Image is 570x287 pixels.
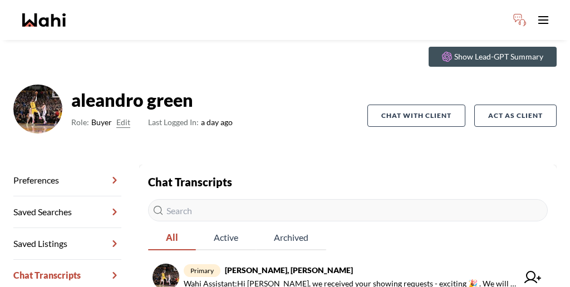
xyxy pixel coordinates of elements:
span: Active [196,226,256,249]
span: All [148,226,196,249]
span: primary [184,264,220,277]
a: Saved Listings [13,228,121,260]
button: Archived [256,226,326,250]
button: All [148,226,196,250]
strong: [PERSON_NAME], [PERSON_NAME] [225,265,353,275]
a: Saved Searches [13,196,121,228]
button: Act as Client [474,105,557,127]
span: Role: [71,116,89,129]
span: Buyer [91,116,112,129]
button: Active [196,226,256,250]
a: Wahi homepage [22,13,66,27]
strong: Chat Transcripts [148,175,232,189]
a: Preferences [13,165,121,196]
button: Show Lead-GPT Summary [429,47,557,67]
span: Archived [256,226,326,249]
span: a day ago [148,116,233,129]
button: Toggle open navigation menu [532,9,554,31]
button: Edit [116,116,130,129]
button: Chat with client [367,105,465,127]
input: Search [148,199,548,221]
strong: aleandro green [71,89,233,111]
img: ACg8ocIM3oux7bAnqeDymp75r08Ch6QHxG8k93H8UA9hfT6FBV4lEHcY=s96-c [13,85,62,133]
span: Last Logged In: [148,117,199,127]
p: Show Lead-GPT Summary [454,51,543,62]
